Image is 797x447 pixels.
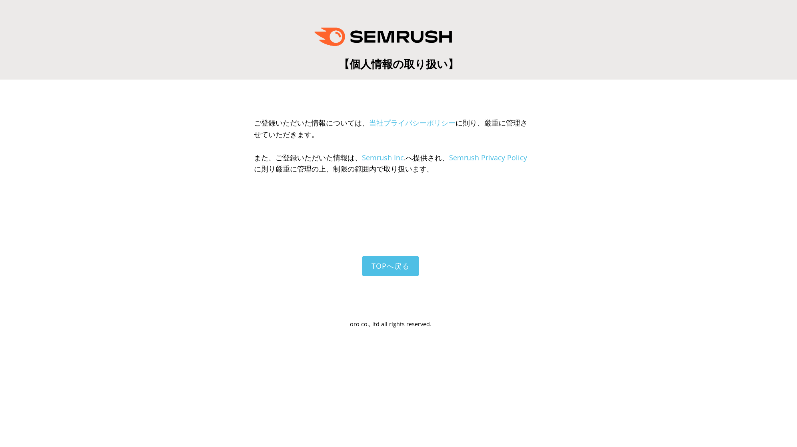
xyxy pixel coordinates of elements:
a: TOPへ戻る [362,256,419,276]
a: Semrush Privacy Policy [449,153,527,162]
span: ご登録いただいた情報については、 に則り、厳重に管理させていただきます。 [254,118,527,139]
span: TOPへ戻る [372,261,409,271]
a: 当社プライバシーポリシー [369,118,455,128]
a: Semrush Inc [362,153,404,162]
span: oro co., ltd all rights reserved. [350,320,431,328]
span: 【個人情報の取り扱い】 [339,56,459,71]
span: また、ご登録いただいた情報は、 .へ提供され、 に則り厳重に管理の上、制限の範囲内で取り扱います。 [254,153,527,174]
